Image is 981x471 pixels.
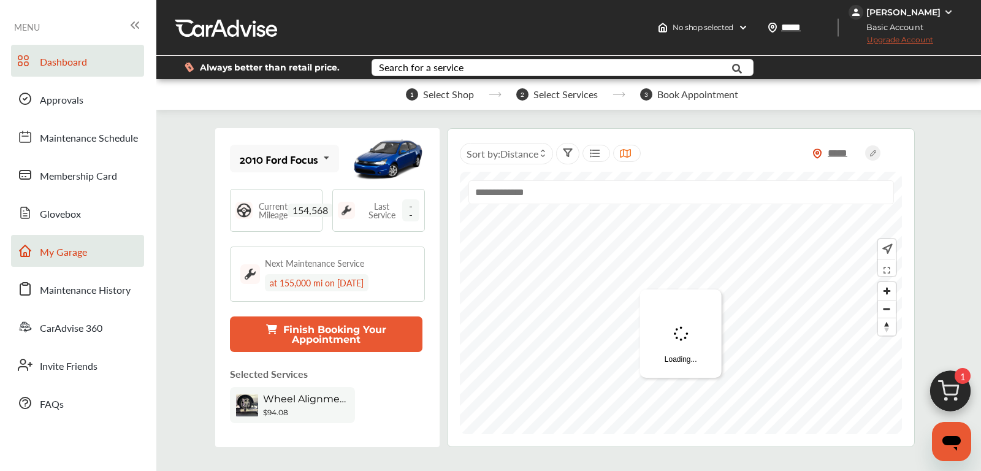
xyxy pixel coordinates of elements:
[460,172,903,434] canvas: Map
[11,121,144,153] a: Maintenance Schedule
[265,257,364,269] div: Next Maintenance Service
[40,207,81,223] span: Glovebox
[658,23,668,33] img: header-home-logo.8d720a4f.svg
[288,204,333,217] span: 154,568
[40,55,87,71] span: Dashboard
[11,197,144,229] a: Glovebox
[361,202,403,219] span: Last Service
[849,5,863,20] img: jVpblrzwTbfkPYzPPzSLxeg0AAAAASUVORK5CYII=
[500,147,538,161] span: Distance
[467,147,538,161] span: Sort by :
[235,202,253,219] img: steering_logo
[11,387,144,419] a: FAQs
[850,21,933,34] span: Basic Account
[402,199,419,221] span: --
[40,93,83,109] span: Approvals
[657,89,738,100] span: Book Appointment
[423,89,474,100] span: Select Shop
[932,422,971,461] iframe: Button to launch messaging window
[40,397,64,413] span: FAQs
[379,63,464,72] div: Search for a service
[516,88,529,101] span: 2
[240,153,318,165] div: 2010 Ford Focus
[40,359,97,375] span: Invite Friends
[489,92,502,97] img: stepper-arrow.e24c07c6.svg
[878,318,896,335] button: Reset bearing to north
[11,311,144,343] a: CarAdvise 360
[11,159,144,191] a: Membership Card
[921,365,980,424] img: cart_icon.3d0951e8.svg
[230,367,308,381] p: Selected Services
[944,7,953,17] img: WGsFRI8htEPBVLJbROoPRyZpYNWhNONpIPPETTm6eUC0GeLEiAAAAAElFTkSuQmCC
[880,242,893,256] img: recenter.ce011a49.svg
[351,131,425,186] img: mobile_6228_st0640_046.jpg
[200,63,340,72] span: Always better than retail price.
[11,273,144,305] a: Maintenance History
[240,264,260,284] img: maintenance_logo
[849,35,933,50] span: Upgrade Account
[673,23,733,33] span: No shop selected
[878,282,896,300] button: Zoom in
[955,368,971,384] span: 1
[768,23,777,33] img: location_vector.a44bc228.svg
[11,83,144,115] a: Approvals
[338,202,355,219] img: maintenance_logo
[738,23,748,33] img: header-down-arrow.9dd2ce7d.svg
[866,7,941,18] div: [PERSON_NAME]
[406,88,418,101] span: 1
[40,131,138,147] span: Maintenance Schedule
[11,235,144,267] a: My Garage
[640,289,722,378] div: Loading...
[263,408,288,417] b: $94.08
[236,394,258,416] img: wheel-alignment-thumb.jpg
[11,45,144,77] a: Dashboard
[230,316,422,352] button: Finish Booking Your Appointment
[263,393,349,405] span: Wheel Alignment
[265,274,368,291] div: at 155,000 mi on [DATE]
[185,62,194,72] img: dollor_label_vector.a70140d1.svg
[613,92,625,97] img: stepper-arrow.e24c07c6.svg
[812,148,822,159] img: location_vector_orange.38f05af8.svg
[838,18,839,37] img: header-divider.bc55588e.svg
[640,88,652,101] span: 3
[40,169,117,185] span: Membership Card
[40,321,102,337] span: CarAdvise 360
[259,202,288,219] span: Current Mileage
[40,245,87,261] span: My Garage
[11,349,144,381] a: Invite Friends
[878,300,896,318] button: Zoom out
[533,89,598,100] span: Select Services
[14,22,40,32] span: MENU
[40,283,131,299] span: Maintenance History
